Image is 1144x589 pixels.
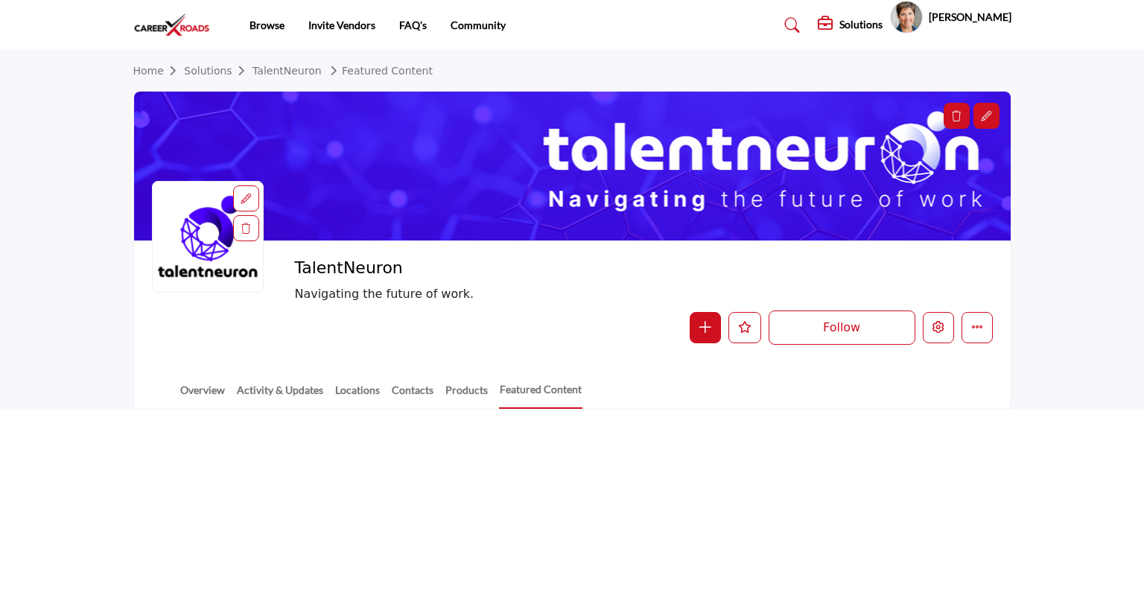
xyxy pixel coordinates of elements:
img: site Logo [133,13,218,37]
a: Activity & Updates [236,382,324,408]
a: Products [445,382,489,408]
h5: Solutions [839,18,883,31]
a: Community [451,19,506,31]
a: Overview [179,382,226,408]
a: Home [133,65,185,77]
a: Featured Content [325,65,433,77]
h5: [PERSON_NAME] [929,10,1011,25]
a: FAQ's [399,19,427,31]
button: Edit company [923,312,954,343]
a: Invite Vendors [308,19,375,31]
a: Solutions [184,65,252,77]
span: Navigating the future of work. [294,285,771,303]
a: Contacts [391,382,434,408]
a: TalentNeuron [252,65,322,77]
button: Like [728,312,761,343]
button: Follow [769,311,915,345]
a: Locations [334,382,381,408]
a: Browse [250,19,285,31]
a: Search [770,13,810,37]
div: Solutions [818,16,883,34]
button: More details [962,312,993,343]
div: Aspect Ratio:6:1,Size:1200x200px [973,103,1000,129]
h2: TalentNeuron [294,258,704,278]
button: Show hide supplier dropdown [890,1,923,34]
div: Aspect Ratio:1:1,Size:400x400px [233,185,259,211]
a: Featured Content [499,381,582,409]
